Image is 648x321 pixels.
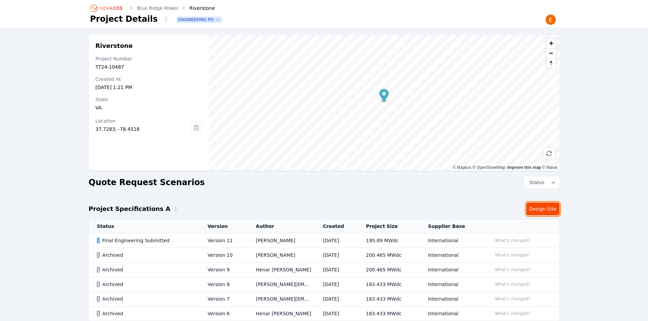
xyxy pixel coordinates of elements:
td: International [420,292,484,306]
div: Location [96,118,191,124]
span: Zoom out [546,49,556,58]
td: 200.465 MWdc [358,263,420,277]
h2: Project Specifications A [89,204,170,214]
a: Design Site [526,202,560,215]
div: Riverstone [180,5,215,12]
td: [DATE] [315,263,358,277]
a: OpenStreetMap [472,165,505,170]
td: Version 11 [199,233,248,248]
button: What's changed? [492,251,533,259]
div: Archived [97,252,196,258]
div: [DATE] 1:21 PM [96,84,202,91]
button: Zoom out [546,48,556,58]
div: Project Number [96,55,202,62]
div: Map marker [380,89,389,103]
h2: Quote Request Scenarios [89,177,205,188]
td: 183.433 MWdc [358,306,420,321]
td: International [420,233,484,248]
td: [DATE] [315,306,358,321]
tr: ArchivedVersion 6Henar [PERSON_NAME][DATE]183.433 MWdcInternationalWhat's changed? [89,306,560,321]
td: [PERSON_NAME] [248,233,315,248]
th: Project Size [358,219,420,233]
th: Status [89,219,200,233]
div: Archived [97,266,196,273]
td: Version 10 [199,248,248,263]
button: What's changed? [492,310,533,317]
a: Mapbox [453,165,471,170]
button: Status [524,176,560,189]
th: Version [199,219,248,233]
td: International [420,263,484,277]
td: [PERSON_NAME] [248,248,315,263]
td: Henar [PERSON_NAME] [248,306,315,321]
td: Henar [PERSON_NAME] [248,263,315,277]
td: Version 9 [199,263,248,277]
th: Author [248,219,315,233]
td: Version 6 [199,306,248,321]
a: Blue Ridge Power [137,5,179,12]
td: 183.433 MWdc [358,277,420,292]
tr: ArchivedVersion 7[PERSON_NAME][EMAIL_ADDRESS][PERSON_NAME][DOMAIN_NAME][DATE]183.433 MWdcInternat... [89,292,560,306]
img: Emily Walker [545,14,556,25]
th: Supplier Base [420,219,484,233]
td: 195.09 MWdc [358,233,420,248]
div: Archived [97,310,196,317]
button: What's changed? [492,281,533,288]
button: Engineering PO [177,17,222,22]
td: [DATE] [315,277,358,292]
td: [PERSON_NAME][EMAIL_ADDRESS][PERSON_NAME][DOMAIN_NAME] [248,292,315,306]
td: Version 8 [199,277,248,292]
button: What's changed? [492,266,533,273]
div: Archived [97,281,196,288]
button: What's changed? [492,237,533,244]
tr: ArchivedVersion 9Henar [PERSON_NAME][DATE]200.465 MWdcInternationalWhat's changed? [89,263,560,277]
td: International [420,306,484,321]
td: International [420,248,484,263]
div: Archived [97,296,196,302]
td: [DATE] [315,292,358,306]
td: International [420,277,484,292]
td: 200.465 MWdc [358,248,420,263]
tr: ArchivedVersion 8[PERSON_NAME][EMAIL_ADDRESS][PERSON_NAME][DOMAIN_NAME][DATE]183.433 MWdcInternat... [89,277,560,292]
td: Version 7 [199,292,248,306]
div: VA [96,104,202,111]
button: What's changed? [492,295,533,303]
td: 183.433 MWdc [358,292,420,306]
a: Improve this map [507,165,541,170]
tr: Final Engineering SubmittedVersion 11[PERSON_NAME][DATE]195.09 MWdcInternationalWhat's changed? [89,233,560,248]
tr: ArchivedVersion 10[PERSON_NAME][DATE]200.465 MWdcInternationalWhat's changed? [89,248,560,263]
nav: Breadcrumb [90,3,215,14]
th: Created [315,219,358,233]
div: State [96,96,202,103]
div: Final Engineering Submitted [97,237,196,244]
div: 37.7283, -78.4518 [96,126,191,132]
td: [PERSON_NAME][EMAIL_ADDRESS][PERSON_NAME][DOMAIN_NAME] [248,277,315,292]
h2: Riverstone [96,42,202,50]
canvas: Map [209,35,559,171]
td: [DATE] [315,248,358,263]
a: Maxar [542,165,558,170]
button: Zoom in [546,38,556,48]
div: TT24-10487 [96,64,202,70]
td: [DATE] [315,233,358,248]
button: Reset bearing to north [546,58,556,68]
span: Status [527,179,545,186]
div: Created At [96,76,202,83]
h1: Project Details [90,14,158,24]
